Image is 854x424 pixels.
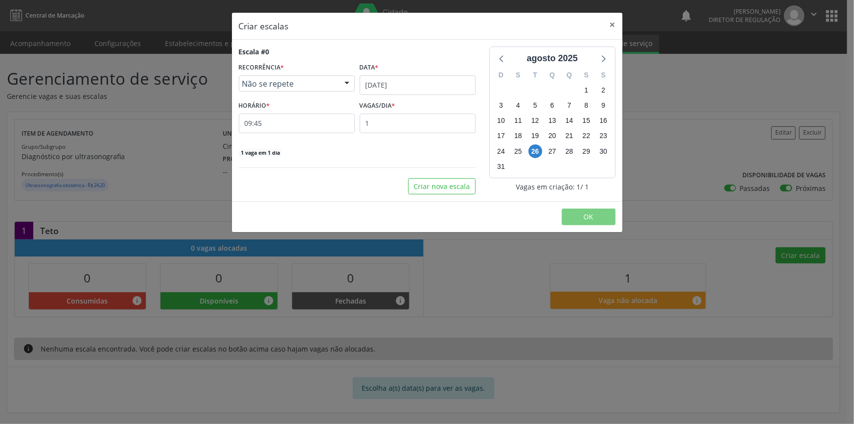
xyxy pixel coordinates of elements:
[511,144,525,158] span: segunda-feira, 25 de agosto de 2025
[561,68,578,83] div: Q
[489,182,616,192] div: Vagas em criação: 1
[578,68,595,83] div: S
[579,99,593,113] span: sexta-feira, 8 de agosto de 2025
[239,114,355,133] input: 00:00
[494,129,508,143] span: domingo, 17 de agosto de 2025
[494,99,508,113] span: domingo, 3 de agosto de 2025
[511,99,525,113] span: segunda-feira, 4 de agosto de 2025
[545,129,559,143] span: quarta-feira, 20 de agosto de 2025
[580,182,589,192] span: / 1
[603,13,623,37] button: Close
[494,160,508,173] span: domingo, 31 de agosto de 2025
[597,129,610,143] span: sábado, 23 de agosto de 2025
[529,144,542,158] span: terça-feira, 26 de agosto de 2025
[597,144,610,158] span: sábado, 30 de agosto de 2025
[239,47,270,57] div: Escala #0
[562,209,616,225] button: OK
[584,212,594,221] span: OK
[545,114,559,128] span: quarta-feira, 13 de agosto de 2025
[529,99,542,113] span: terça-feira, 5 de agosto de 2025
[239,20,289,32] h5: Criar escalas
[408,178,476,195] button: Criar nova escala
[579,129,593,143] span: sexta-feira, 22 de agosto de 2025
[562,114,576,128] span: quinta-feira, 14 de agosto de 2025
[360,98,395,114] label: VAGAS/DIA
[494,114,508,128] span: domingo, 10 de agosto de 2025
[360,60,379,75] label: Data
[597,114,610,128] span: sábado, 16 de agosto de 2025
[562,144,576,158] span: quinta-feira, 28 de agosto de 2025
[562,129,576,143] span: quinta-feira, 21 de agosto de 2025
[239,149,282,157] span: 1 vaga em 1 dia
[360,75,476,95] input: Selecione uma data
[511,114,525,128] span: segunda-feira, 11 de agosto de 2025
[595,68,612,83] div: S
[579,83,593,97] span: sexta-feira, 1 de agosto de 2025
[597,83,610,97] span: sábado, 2 de agosto de 2025
[242,79,335,89] span: Não se repete
[494,144,508,158] span: domingo, 24 de agosto de 2025
[597,99,610,113] span: sábado, 9 de agosto de 2025
[239,98,270,114] label: HORÁRIO
[579,114,593,128] span: sexta-feira, 15 de agosto de 2025
[562,99,576,113] span: quinta-feira, 7 de agosto de 2025
[529,114,542,128] span: terça-feira, 12 de agosto de 2025
[579,144,593,158] span: sexta-feira, 29 de agosto de 2025
[544,68,561,83] div: Q
[545,144,559,158] span: quarta-feira, 27 de agosto de 2025
[523,52,581,65] div: agosto 2025
[529,129,542,143] span: terça-feira, 19 de agosto de 2025
[545,99,559,113] span: quarta-feira, 6 de agosto de 2025
[509,68,527,83] div: S
[527,68,544,83] div: T
[239,60,284,75] label: RECORRÊNCIA
[511,129,525,143] span: segunda-feira, 18 de agosto de 2025
[493,68,510,83] div: D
